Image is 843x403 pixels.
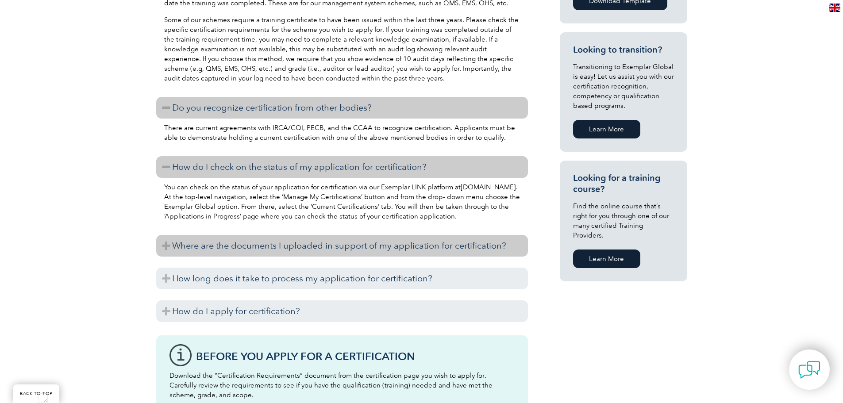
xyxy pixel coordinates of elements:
[573,120,640,138] a: Learn More
[196,351,515,362] h3: Before You Apply For a Certification
[156,156,528,178] h3: How do I check on the status of my application for certification?
[461,183,516,191] a: [DOMAIN_NAME]
[573,249,640,268] a: Learn More
[156,235,528,257] h3: Where are the documents I uploaded in support of my application for certification?
[164,15,520,83] p: Some of our schemes require a training certificate to have been issued within the last three year...
[156,300,528,322] h3: How do I apply for certification?
[573,62,674,111] p: Transitioning to Exemplar Global is easy! Let us assist you with our certification recognition, c...
[164,182,520,221] p: You can check on the status of your application for certification via our Exemplar LINK platform ...
[798,359,820,381] img: contact-chat.png
[156,97,528,119] h3: Do you recognize certification from other bodies?
[169,371,515,400] p: Download the “Certification Requirements” document from the certification page you wish to apply ...
[573,201,674,240] p: Find the online course that’s right for you through one of our many certified Training Providers.
[13,384,59,403] a: BACK TO TOP
[164,123,520,142] p: There are current agreements with IRCA/CQI, PECB, and the CCAA to recognize certification. Applic...
[829,4,840,12] img: en
[156,268,528,289] h3: How long does it take to process my application for certification?
[573,173,674,195] h3: Looking for a training course?
[573,44,674,55] h3: Looking to transition?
